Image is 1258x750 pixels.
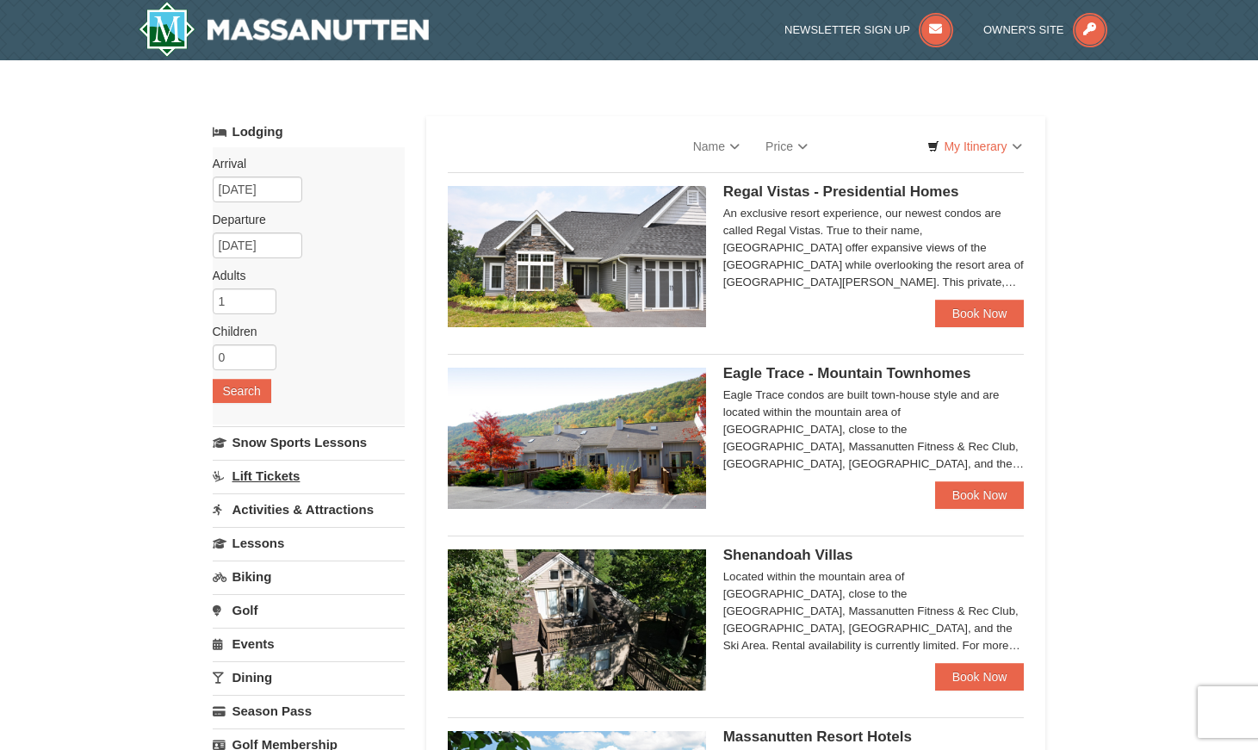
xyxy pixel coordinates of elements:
a: Price [753,129,821,164]
label: Departure [213,211,392,228]
span: Shenandoah Villas [723,547,853,563]
a: Snow Sports Lessons [213,426,405,458]
a: My Itinerary [916,133,1032,159]
div: Eagle Trace condos are built town-house style and are located within the mountain area of [GEOGRA... [723,387,1025,473]
a: Golf [213,594,405,626]
a: Book Now [935,481,1025,509]
a: Lessons [213,527,405,559]
a: Book Now [935,300,1025,327]
span: Owner's Site [983,23,1064,36]
div: An exclusive resort experience, our newest condos are called Regal Vistas. True to their name, [G... [723,205,1025,291]
a: Owner's Site [983,23,1107,36]
a: Season Pass [213,695,405,727]
button: Search [213,379,271,403]
img: 19218991-1-902409a9.jpg [448,186,706,327]
a: Book Now [935,663,1025,691]
span: Newsletter Sign Up [784,23,910,36]
a: Dining [213,661,405,693]
a: Massanutten Resort [139,2,430,57]
a: Activities & Attractions [213,493,405,525]
a: Lodging [213,116,405,147]
a: Newsletter Sign Up [784,23,953,36]
label: Children [213,323,392,340]
span: Eagle Trace - Mountain Townhomes [723,365,971,381]
img: 19219019-2-e70bf45f.jpg [448,549,706,691]
a: Events [213,628,405,660]
label: Arrival [213,155,392,172]
a: Lift Tickets [213,460,405,492]
label: Adults [213,267,392,284]
img: Massanutten Resort Logo [139,2,430,57]
span: Regal Vistas - Presidential Homes [723,183,959,200]
span: Massanutten Resort Hotels [723,728,912,745]
img: 19218983-1-9b289e55.jpg [448,368,706,509]
a: Name [680,129,753,164]
div: Located within the mountain area of [GEOGRAPHIC_DATA], close to the [GEOGRAPHIC_DATA], Massanutte... [723,568,1025,654]
a: Biking [213,561,405,592]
